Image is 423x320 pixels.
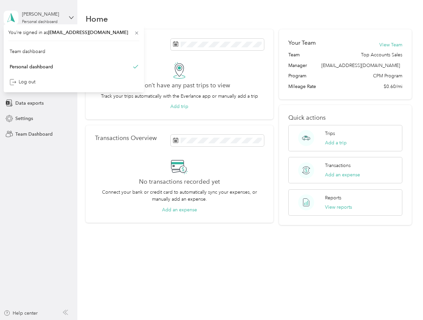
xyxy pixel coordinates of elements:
button: Add an expense [325,171,360,178]
div: Personal dashboard [22,20,58,24]
span: Program [288,72,306,79]
p: Quick actions [288,114,402,121]
span: [EMAIL_ADDRESS][DOMAIN_NAME] [48,30,128,35]
span: Settings [15,115,33,122]
span: Mileage Rate [288,83,316,90]
p: Transactions [325,162,351,169]
h2: You don’t have any past trips to view [129,82,230,89]
span: Top Accounts Sales [361,51,402,58]
p: Track your trips automatically with the Everlance app or manually add a trip [101,93,258,100]
p: Trips [325,130,335,137]
p: Connect your bank or credit card to automatically sync your expenses, or manually add an expense. [95,189,264,203]
div: [PERSON_NAME] [22,11,64,18]
span: Team [288,51,300,58]
button: View Team [379,41,402,48]
h2: No transactions recorded yet [139,178,220,185]
div: Log out [10,78,35,85]
h1: Home [86,15,108,22]
span: Data exports [15,100,44,107]
span: $0.60/mi [384,83,402,90]
button: Add a trip [325,139,347,146]
p: Reports [325,194,341,201]
p: Transactions Overview [95,135,157,142]
div: Team dashboard [10,48,45,55]
span: [EMAIL_ADDRESS][DOMAIN_NAME] [321,63,400,68]
button: Help center [4,310,38,317]
span: Manager [288,62,307,69]
iframe: Everlance-gr Chat Button Frame [386,283,423,320]
span: Team Dashboard [15,131,53,138]
span: You’re signed in as [8,29,139,36]
h2: Your Team [288,39,316,47]
span: CPM Program [373,72,402,79]
button: Add an expense [162,206,197,213]
button: View reports [325,204,352,211]
div: Personal dashboard [10,63,53,70]
button: Add trip [170,103,188,110]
